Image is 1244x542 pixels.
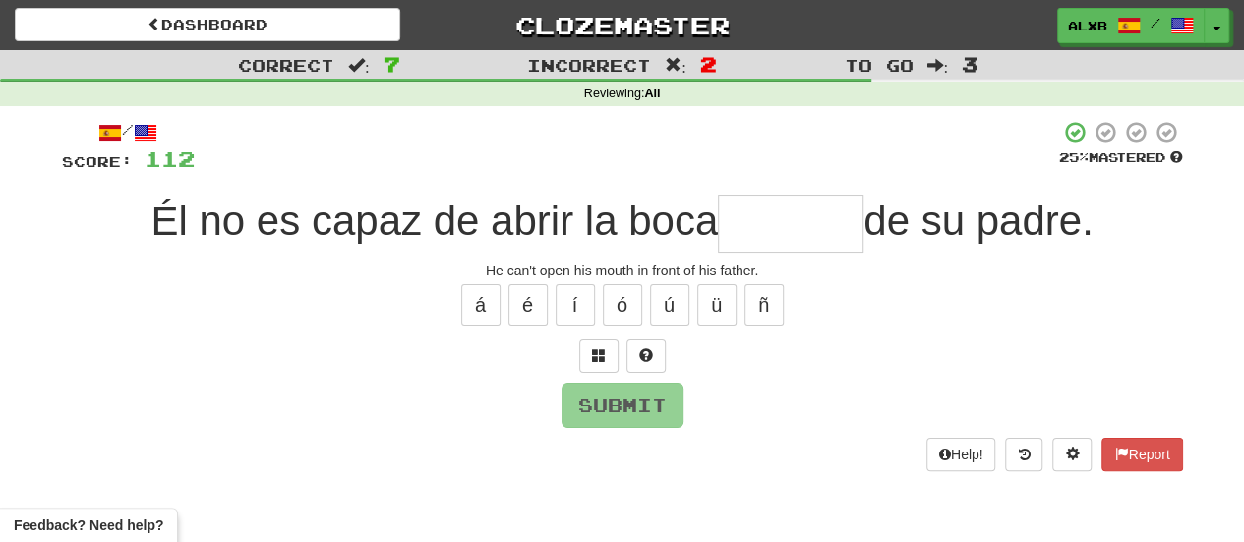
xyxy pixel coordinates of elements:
button: Round history (alt+y) [1005,438,1042,471]
button: Switch sentence to multiple choice alt+p [579,339,619,373]
span: 25 % [1059,150,1089,165]
div: Mastered [1059,150,1183,167]
span: de su padre. [863,198,1094,244]
span: 3 [962,52,978,76]
button: Single letter hint - you only get 1 per sentence and score half the points! alt+h [626,339,666,373]
button: ú [650,284,689,326]
button: ó [603,284,642,326]
button: ü [697,284,737,326]
button: Help! [926,438,996,471]
span: : [348,57,370,74]
strong: All [644,87,660,100]
span: Correct [238,55,334,75]
div: / [62,120,195,145]
button: í [556,284,595,326]
span: 2 [700,52,717,76]
a: Dashboard [15,8,400,41]
a: alxb / [1057,8,1205,43]
button: ñ [744,284,784,326]
span: Open feedback widget [14,515,163,535]
span: Score: [62,153,133,170]
span: / [1151,16,1160,30]
span: Incorrect [527,55,651,75]
button: Submit [562,383,683,428]
button: é [508,284,548,326]
span: 112 [145,147,195,171]
button: Report [1101,438,1182,471]
span: 7 [384,52,400,76]
span: : [665,57,686,74]
span: To go [844,55,913,75]
div: He can't open his mouth in front of his father. [62,261,1183,280]
a: Clozemaster [430,8,815,42]
span: Él no es capaz de abrir la boca [150,198,718,244]
span: alxb [1068,17,1107,34]
span: : [926,57,948,74]
button: á [461,284,501,326]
